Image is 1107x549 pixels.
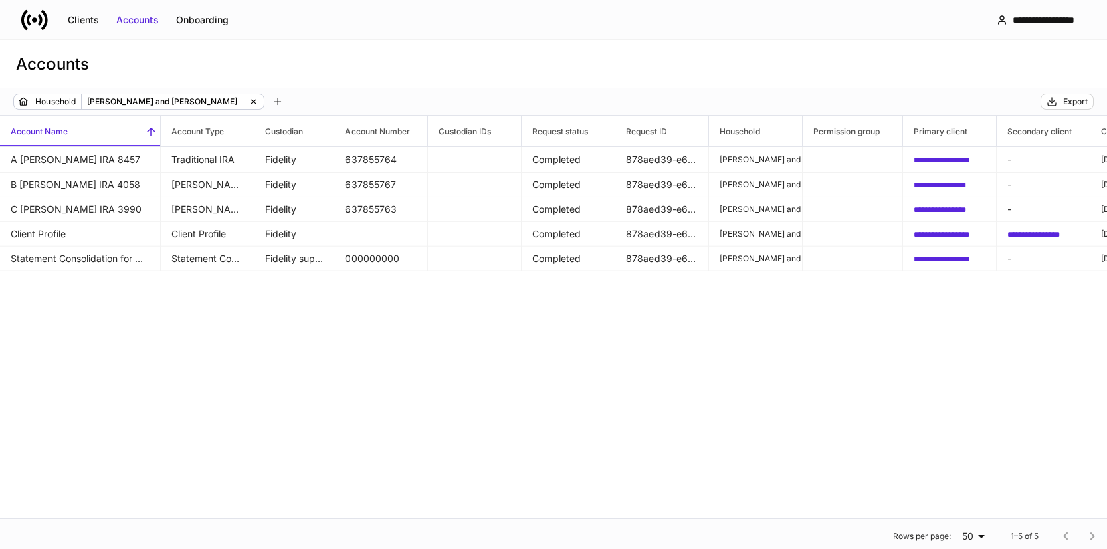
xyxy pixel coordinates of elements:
h6: Request ID [615,125,667,138]
td: 878aed39-e6f5-481e-9d10-579d3c0f9dcf [615,172,709,197]
p: - [1007,177,1079,191]
td: 878aed39-e6f5-481e-9d10-579d3c0f9dcf [615,246,709,271]
td: Fidelity supplemental forms [254,246,334,271]
td: Fidelity [254,221,334,247]
td: d0458a36-436f-4f55-ae6b-ab6debf0b333 [903,246,997,271]
button: Export [1041,94,1094,110]
td: 02538bf9-c180-49d1-a9dc-51932a56d04d [903,172,997,197]
span: Permission group [803,116,902,146]
td: 637855763 [334,197,428,222]
h6: Request status [522,125,588,138]
td: Fidelity [254,197,334,222]
p: Rows per page: [893,531,951,542]
span: Account Number [334,116,427,146]
h6: Secondary client [997,125,1072,138]
p: [PERSON_NAME] and [PERSON_NAME] [720,228,791,239]
td: Completed [522,221,615,247]
span: Account Type [161,116,254,146]
td: Statement Consolidation for Households [161,246,254,271]
p: [PERSON_NAME] and [PERSON_NAME] [720,203,791,214]
td: Roth IRA [161,172,254,197]
p: [PERSON_NAME] and [PERSON_NAME] [87,95,237,108]
td: 637855767 [334,172,428,197]
td: Fidelity [254,147,334,173]
h6: Account Type [161,125,224,138]
p: [PERSON_NAME] and [PERSON_NAME] [720,253,791,263]
button: Clients [59,9,108,31]
td: Completed [522,147,615,173]
td: d0458a36-436f-4f55-ae6b-ab6debf0b333 [903,221,997,247]
td: 000000000 [334,246,428,271]
td: Roth IRA [161,197,254,222]
p: - [1007,251,1079,265]
td: d0458a36-436f-4f55-ae6b-ab6debf0b333 [903,147,997,173]
div: Clients [68,13,99,27]
span: Primary client [903,116,996,146]
td: 637855764 [334,147,428,173]
h3: Accounts [16,53,89,75]
span: Custodian [254,116,334,146]
td: Completed [522,197,615,222]
button: Onboarding [167,9,237,31]
p: - [1007,202,1079,215]
div: Export [1063,96,1088,107]
h6: Primary client [903,125,967,138]
h6: Custodian [254,125,303,138]
td: 02538bf9-c180-49d1-a9dc-51932a56d04d [903,197,997,222]
p: Household [35,95,76,108]
td: Client Profile [161,221,254,247]
span: Custodian IDs [428,116,521,146]
span: Secondary client [997,116,1090,146]
div: Accounts [116,13,159,27]
td: 878aed39-e6f5-481e-9d10-579d3c0f9dcf [615,221,709,247]
h6: Household [709,125,760,138]
td: 878aed39-e6f5-481e-9d10-579d3c0f9dcf [615,147,709,173]
div: 50 [957,530,989,543]
td: Traditional IRA [161,147,254,173]
p: [PERSON_NAME] and [PERSON_NAME] [720,154,791,165]
p: 1–5 of 5 [1011,531,1039,542]
button: Accounts [108,9,167,31]
td: Completed [522,172,615,197]
p: - [1007,153,1079,167]
span: Request status [522,116,615,146]
td: Completed [522,246,615,271]
h6: Account Number [334,125,410,138]
p: [PERSON_NAME] and [PERSON_NAME] [720,179,791,189]
td: 878aed39-e6f5-481e-9d10-579d3c0f9dcf [615,197,709,222]
span: Request ID [615,116,708,146]
h6: Custodian IDs [428,125,491,138]
div: Onboarding [176,13,229,27]
td: Fidelity [254,172,334,197]
td: 02538bf9-c180-49d1-a9dc-51932a56d04d [997,221,1090,247]
h6: Permission group [803,125,880,138]
span: Household [709,116,802,146]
